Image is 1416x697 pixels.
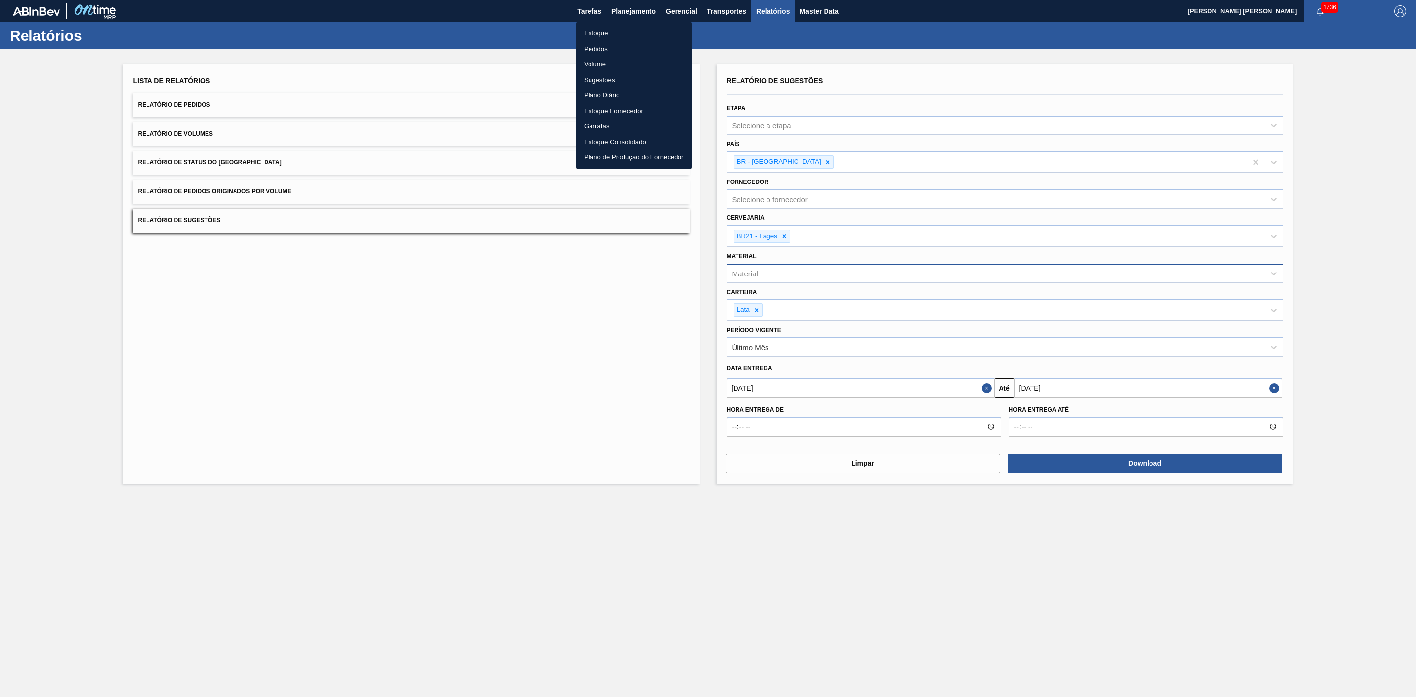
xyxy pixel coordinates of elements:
a: Estoque [576,26,692,41]
a: Plano de Produção do Fornecedor [576,150,692,165]
a: Estoque Fornecedor [576,103,692,119]
a: Pedidos [576,41,692,57]
a: Volume [576,57,692,72]
a: Sugestões [576,72,692,88]
a: Plano Diário [576,88,692,103]
a: Estoque Consolidado [576,134,692,150]
a: Garrafas [576,119,692,134]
